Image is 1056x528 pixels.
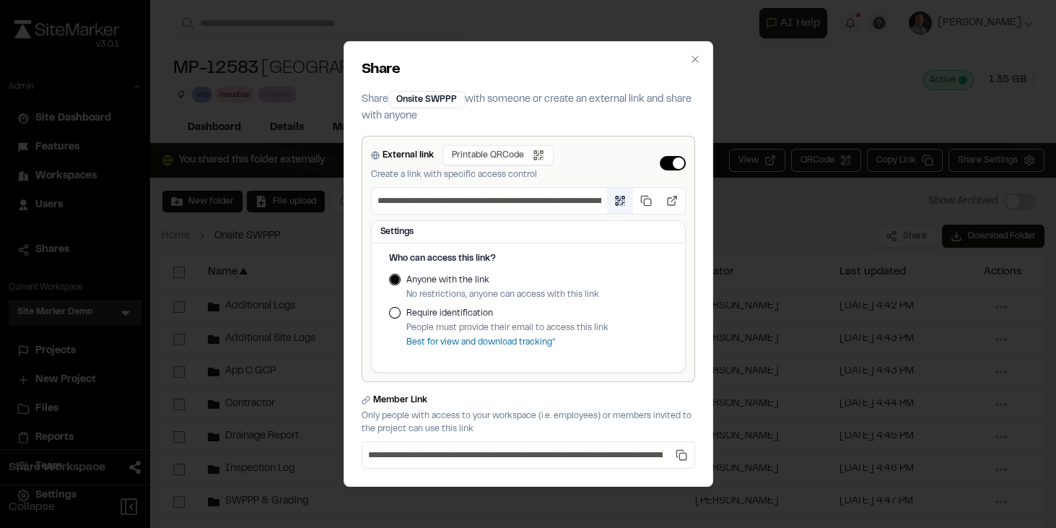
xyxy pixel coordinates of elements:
[380,225,676,238] h3: Settings
[362,91,695,124] p: Share with someone or create an external link and share with anyone
[373,394,427,407] label: Member Link
[362,410,695,436] p: Only people with access to your workspace (i.e. employees) or members invited to the project can ...
[406,288,599,301] p: No restrictions, anyone can access with this link
[406,307,608,320] label: Require identification
[406,321,608,334] p: People must provide their email to access this link
[371,168,554,181] p: Create a link with specific access control
[406,274,599,287] label: Anyone with the link
[389,252,668,265] h4: Who can access this link?
[442,145,554,165] button: Printable QRCode
[362,59,695,81] h2: Share
[383,149,434,162] label: External link
[406,336,608,349] p: Best for view and download tracking*
[388,91,465,108] div: Onsite SWPPP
